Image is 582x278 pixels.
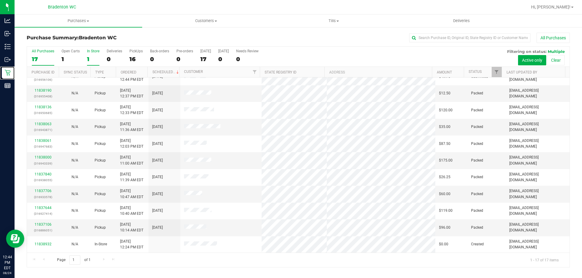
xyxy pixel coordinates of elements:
[509,205,566,217] span: [EMAIL_ADDRESS][DOMAIN_NAME]
[129,49,143,53] div: PickUps
[439,124,450,130] span: $35.00
[72,108,78,112] span: Not Applicable
[31,194,55,200] p: (316933578)
[200,49,211,53] div: [DATE]
[35,105,52,109] a: 11838136
[152,107,163,113] span: [DATE]
[176,56,193,63] div: 0
[120,222,143,233] span: [DATE] 10:14 AM EDT
[265,70,296,74] a: State Registry ID
[129,56,143,63] div: 16
[32,70,55,74] a: Purchase ID
[35,155,52,159] a: 11838000
[72,242,78,246] span: Not Applicable
[72,90,78,96] button: N/A
[471,191,483,197] span: Packed
[152,141,163,147] span: [DATE]
[79,35,117,41] span: Bradenton WC
[398,15,525,27] a: Deliveries
[509,239,566,250] span: [EMAIL_ADDRESS][DOMAIN_NAME]
[439,107,453,113] span: $120.00
[471,241,484,247] span: Created
[72,225,78,230] span: Not Applicable
[87,56,99,63] div: 1
[152,225,163,231] span: [DATE]
[72,191,78,197] button: N/A
[32,56,54,63] div: 17
[236,56,259,63] div: 0
[507,70,537,74] a: Last Updated By
[107,56,122,63] div: 0
[72,208,78,213] span: Not Applicable
[537,33,570,43] button: All Purchases
[152,208,163,214] span: [DATE]
[518,55,546,65] button: Active only
[471,225,483,231] span: Packed
[471,174,483,180] span: Packed
[509,222,566,233] span: [EMAIL_ADDRESS][DOMAIN_NAME]
[439,141,450,147] span: $87.50
[471,107,483,113] span: Packed
[120,138,143,149] span: [DATE] 12:03 PM EDT
[72,175,78,179] span: Not Applicable
[31,227,55,233] p: (316886051)
[5,70,11,76] inline-svg: Retail
[439,208,453,214] span: $119.00
[509,138,566,149] span: [EMAIL_ADDRESS][DOMAIN_NAME]
[32,49,54,53] div: All Purchases
[62,49,80,53] div: Open Carts
[471,208,483,214] span: Packed
[270,15,397,27] a: Tills
[95,70,104,74] a: Type
[218,56,229,63] div: 0
[72,125,78,129] span: Not Applicable
[62,56,80,63] div: 1
[152,174,163,180] span: [DATE]
[152,124,163,130] span: [DATE]
[439,241,448,247] span: $0.00
[250,67,260,77] a: Filter
[324,67,432,77] th: Address
[31,93,55,99] p: (316955408)
[120,172,143,183] span: [DATE] 11:39 AM EDT
[525,255,564,264] span: 1 - 17 of 17 items
[95,107,106,113] span: Pickup
[120,104,143,116] span: [DATE] 12:33 PM EDT
[107,49,122,53] div: Deliveries
[200,56,211,63] div: 17
[184,70,203,74] a: Customer
[471,141,483,147] span: Packed
[31,211,55,217] p: (316927414)
[439,191,450,197] span: $60.00
[445,18,478,24] span: Deliveries
[509,121,566,133] span: [EMAIL_ADDRESS][DOMAIN_NAME]
[35,222,52,227] a: 11837106
[35,206,52,210] a: 11837644
[439,225,450,231] span: $96.00
[35,189,52,193] a: 11837706
[72,208,78,214] button: N/A
[121,70,136,74] a: Ordered
[31,77,55,83] p: (316956106)
[95,90,106,96] span: Pickup
[5,44,11,50] inline-svg: Inventory
[95,191,106,197] span: Pickup
[471,90,483,96] span: Packed
[52,255,95,265] span: Page of 1
[531,5,570,9] span: Hi, [PERSON_NAME]!
[218,49,229,53] div: [DATE]
[35,139,52,143] a: 11838061
[509,188,566,200] span: [EMAIL_ADDRESS][DOMAIN_NAME]
[509,172,566,183] span: [EMAIL_ADDRESS][DOMAIN_NAME]
[270,18,397,24] span: Tills
[120,205,143,217] span: [DATE] 10:40 AM EDT
[31,177,55,183] p: (316938055)
[439,174,450,180] span: $26.25
[27,35,208,41] h3: Purchase Summary:
[87,49,99,53] div: In Store
[31,161,55,166] p: (316943339)
[409,33,530,42] input: Search Purchase ID, Original ID, State Registry ID or Customer Name...
[439,158,453,163] span: $175.00
[152,90,163,96] span: [DATE]
[31,144,55,149] p: (316947683)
